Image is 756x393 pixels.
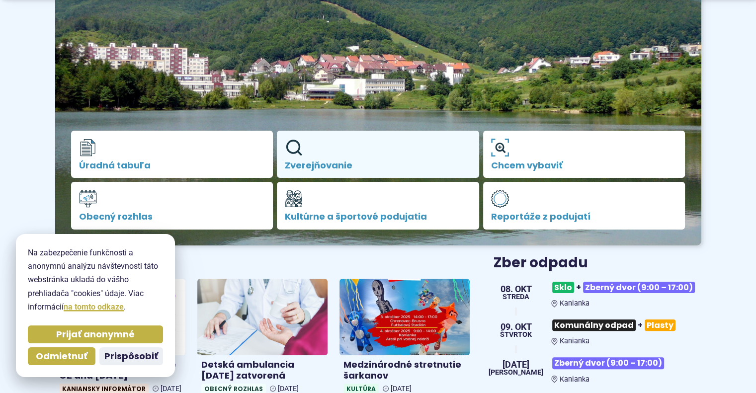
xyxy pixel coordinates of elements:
span: Zberný dvor (9:00 – 17:00) [552,357,664,369]
span: Kultúrne a športové podujatia [285,212,471,222]
button: Prijať anonymné [28,325,163,343]
span: [DATE] [489,360,543,369]
span: Úradná tabuľa [79,160,265,170]
a: Zverejňovanie [277,131,479,178]
a: na tomto odkaze [64,302,124,312]
span: Prijať anonymné [56,329,135,340]
h4: Detská ambulancia [DATE] zatvorená [201,359,324,382]
h4: Medzinárodné stretnutie šarkanov [343,359,466,382]
span: Plasty [645,319,675,331]
a: Obecný rozhlas [71,182,273,230]
h3: + [551,278,701,297]
a: Úradná tabuľa [71,131,273,178]
span: Reportáže z podujatí [491,212,677,222]
h3: Zber odpadu [494,255,701,271]
span: Komunálny odpad [552,319,636,331]
span: Kanianka [560,375,589,384]
span: [DATE] [391,385,412,393]
span: 09. okt [500,322,532,331]
h3: + [551,315,701,335]
span: Obecný rozhlas [79,212,265,222]
a: Sklo+Zberný dvor (9:00 – 17:00) Kanianka 08. okt streda [494,278,701,308]
p: Na zabezpečenie funkčnosti a anonymnú analýzu návštevnosti táto webstránka ukladá do vášho prehli... [28,246,163,314]
button: Prispôsobiť [99,347,163,365]
span: 08. okt [501,285,532,294]
span: Kanianka [560,299,589,308]
span: streda [501,294,532,301]
span: [DATE] [278,385,299,393]
button: Odmietnuť [28,347,95,365]
a: Komunálny odpad+Plasty Kanianka 09. okt štvrtok [494,315,701,345]
span: štvrtok [500,331,532,338]
a: Reportáže z podujatí [483,182,685,230]
span: [DATE] [161,385,181,393]
span: Zberný dvor (9:00 – 17:00) [583,282,695,293]
span: [PERSON_NAME] [489,369,543,376]
a: Chcem vybaviť [483,131,685,178]
span: Sklo [552,282,574,293]
span: Prispôsobiť [104,351,158,362]
a: Kultúrne a športové podujatia [277,182,479,230]
span: Kanianka [560,337,589,345]
h4: Pozvánka na zasadnutie OZ dňa [DATE] [59,359,181,382]
span: Odmietnuť [36,351,87,362]
a: Zberný dvor (9:00 – 17:00) Kanianka [DATE] [PERSON_NAME] [494,353,701,383]
span: Chcem vybaviť [491,160,677,170]
span: Zverejňovanie [285,160,471,170]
